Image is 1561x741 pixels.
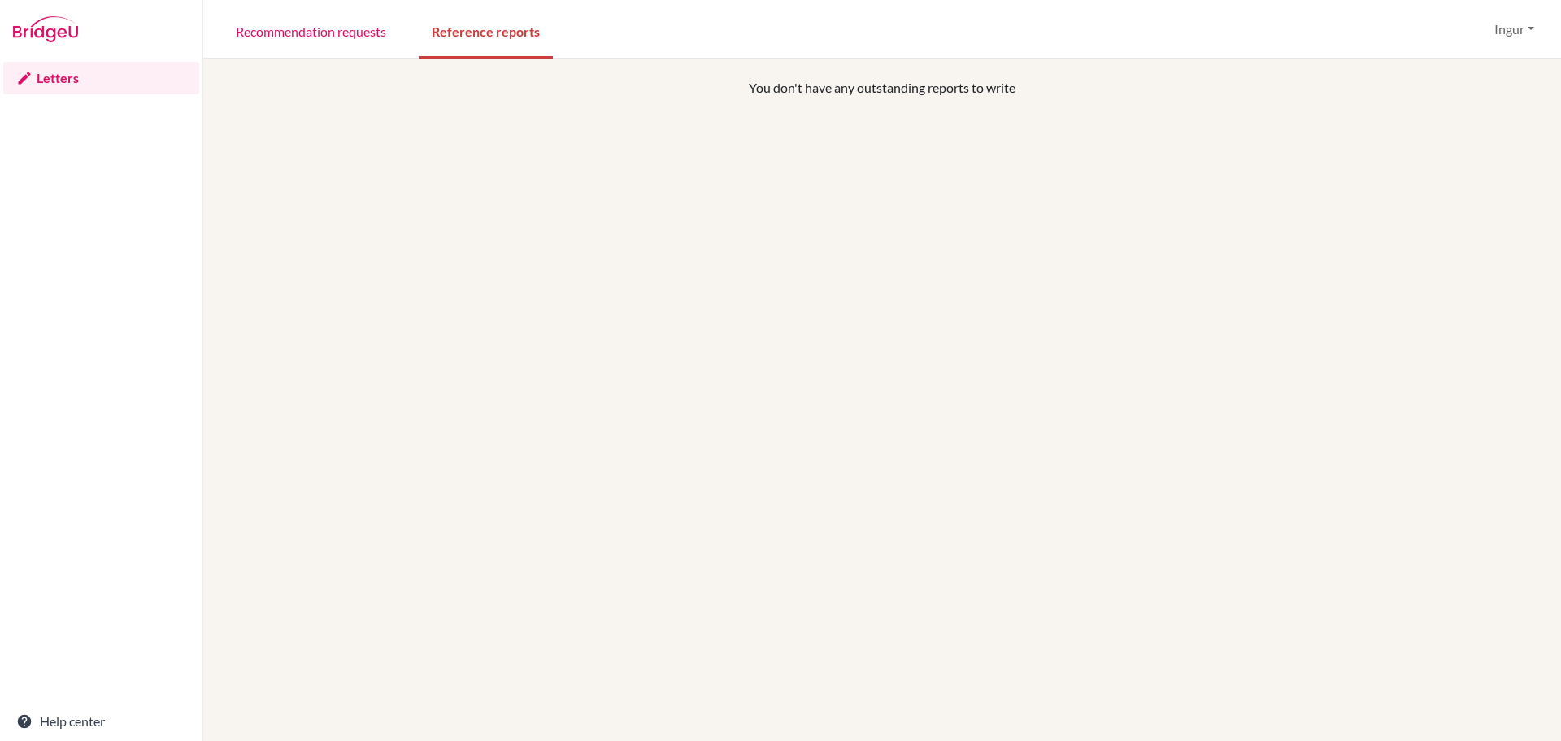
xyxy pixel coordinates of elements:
button: Ingur [1487,14,1541,45]
a: Help center [3,705,199,738]
a: Recommendation requests [223,2,399,59]
a: Letters [3,62,199,94]
a: Reference reports [419,2,553,59]
img: Bridge-U [13,16,78,42]
p: You don't have any outstanding reports to write [345,78,1420,98]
